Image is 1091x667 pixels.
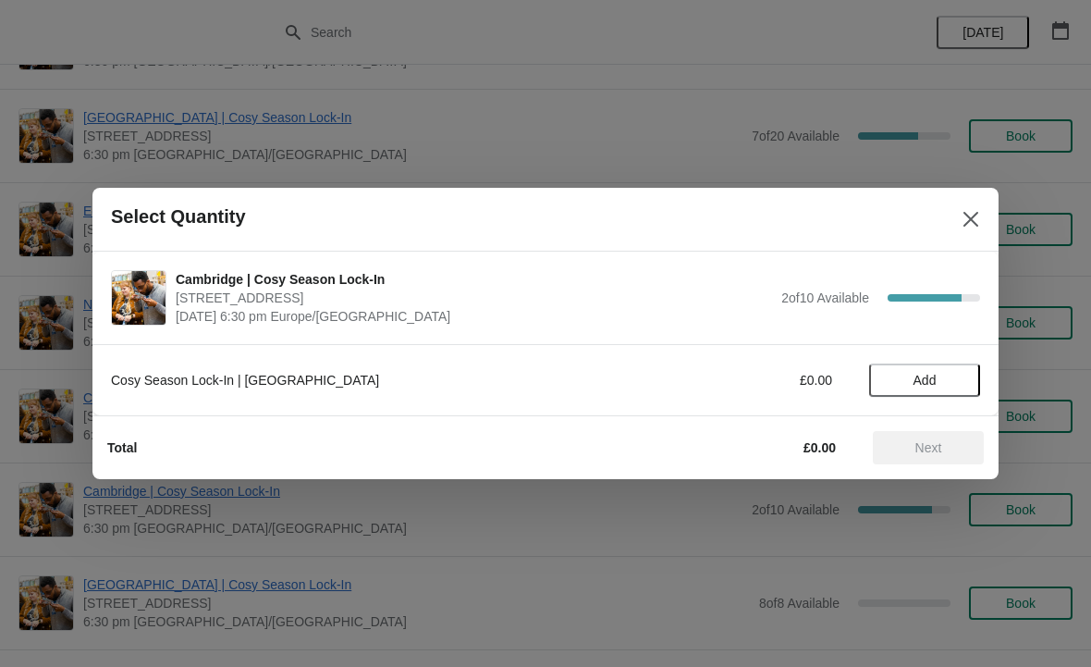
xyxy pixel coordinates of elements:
div: £0.00 [661,371,832,389]
strong: £0.00 [803,440,836,455]
h2: Select Quantity [111,206,246,228]
div: Cosy Season Lock-In | [GEOGRAPHIC_DATA] [111,371,624,389]
span: Cambridge | Cosy Season Lock-In [176,270,772,289]
span: Add [913,373,937,388]
button: Add [869,364,980,397]
strong: Total [107,440,137,455]
button: Close [954,203,987,236]
span: [STREET_ADDRESS] [176,289,772,307]
span: 2 of 10 Available [781,290,869,305]
img: Cambridge | Cosy Season Lock-In | 8-9 Green Street, Cambridge, CB2 3JU | September 11 | 6:30 pm E... [112,271,165,325]
span: [DATE] 6:30 pm Europe/[GEOGRAPHIC_DATA] [176,307,772,326]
